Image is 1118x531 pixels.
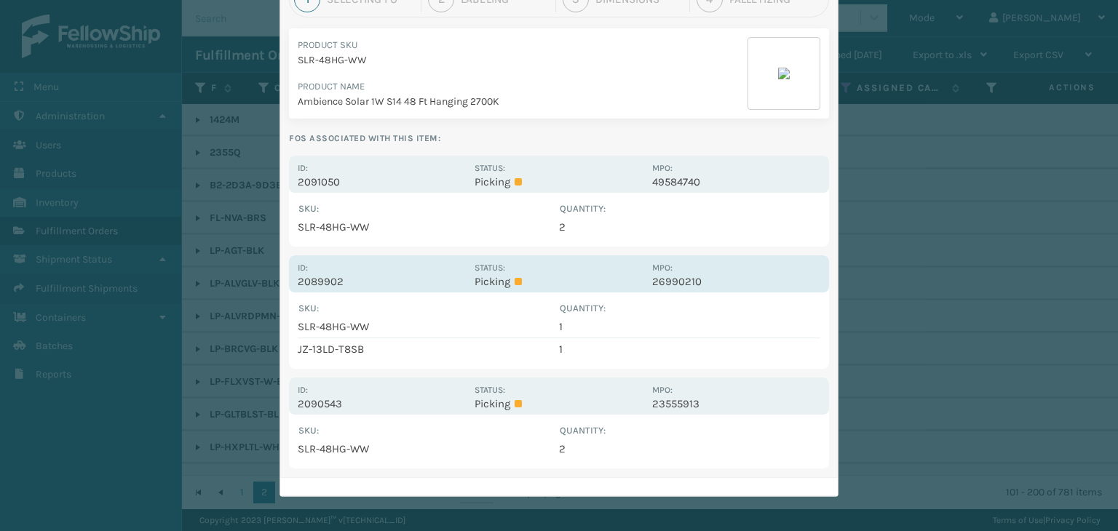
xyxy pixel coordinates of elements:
[652,397,820,410] p: 23555913
[298,94,748,109] p: Ambience Solar 1W S14 48 Ft Hanging 2700K
[778,68,790,79] img: 51104088640_40f294f443_o-scaled-700x700.jpg
[298,39,357,50] label: Product Sku
[559,338,820,360] td: 1
[559,201,820,216] th: Quantity :
[475,397,643,410] p: Picking
[652,385,673,395] label: MPO:
[298,163,308,173] label: Id:
[475,175,643,188] p: Picking
[298,201,559,216] th: SKU :
[289,129,829,147] label: FOs associated with this item:
[475,275,643,288] p: Picking
[559,301,820,316] th: Quantity :
[559,316,820,338] td: 1
[475,385,505,395] label: Status:
[652,275,820,288] p: 26990210
[298,316,559,338] td: SLR-48HG-WW
[298,423,559,438] th: SKU :
[475,263,505,273] label: Status:
[652,263,673,273] label: MPO:
[298,275,466,288] p: 2089902
[298,263,308,273] label: Id:
[652,163,673,173] label: MPO:
[298,81,365,92] label: Product Name
[475,163,505,173] label: Status:
[559,216,820,238] td: 2
[652,175,820,188] p: 49584740
[559,423,820,438] th: Quantity :
[559,438,820,460] td: 2
[298,216,559,238] td: SLR-48HG-WW
[298,397,466,410] p: 2090543
[298,438,559,460] td: SLR-48HG-WW
[298,301,559,316] th: SKU :
[298,175,466,188] p: 2091050
[298,338,559,360] td: JZ-13LD-T8SB
[298,52,748,68] p: SLR-48HG-WW
[298,385,308,395] label: Id:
